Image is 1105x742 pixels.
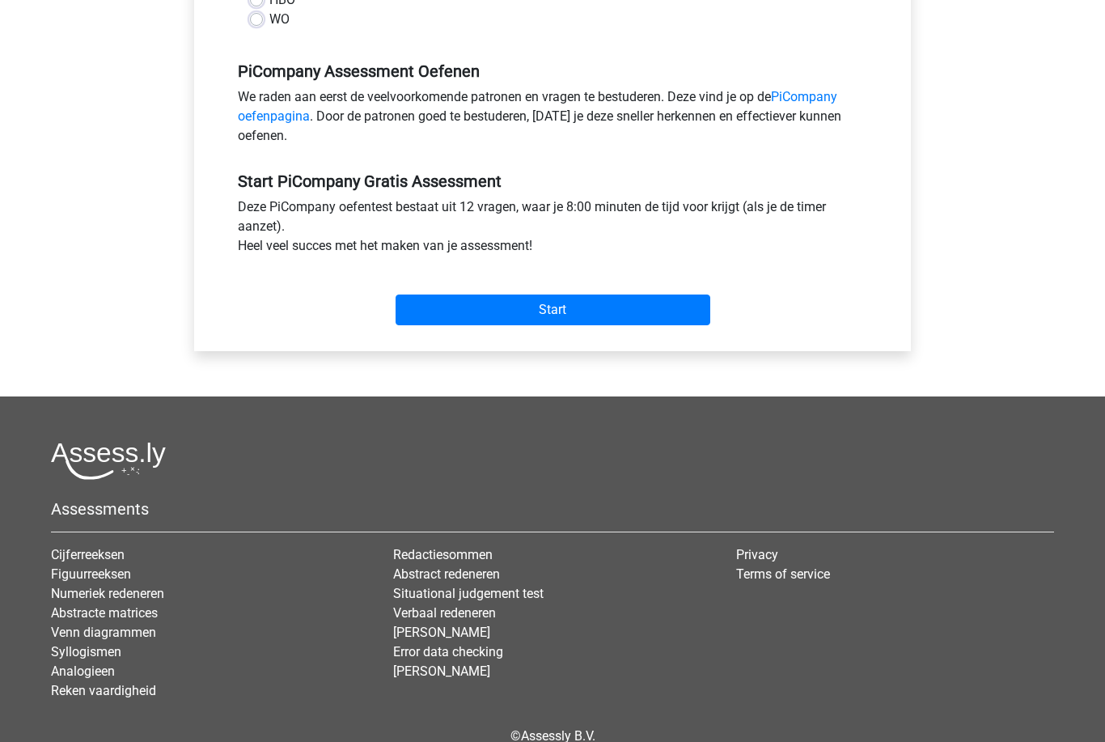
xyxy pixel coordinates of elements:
label: WO [269,11,290,30]
a: Reken vaardigheid [51,684,156,699]
a: Abstract redeneren [393,567,500,583]
h5: Assessments [51,500,1054,519]
a: Analogieen [51,664,115,680]
a: Cijferreeksen [51,548,125,563]
a: Terms of service [736,567,830,583]
a: Figuurreeksen [51,567,131,583]
h5: Start PiCompany Gratis Assessment [238,172,867,192]
a: [PERSON_NAME] [393,625,490,641]
img: Assessly logo [51,443,166,481]
a: Redactiesommen [393,548,493,563]
a: Venn diagrammen [51,625,156,641]
a: Abstracte matrices [51,606,158,621]
div: We raden aan eerst de veelvoorkomende patronen en vragen te bestuderen. Deze vind je op de . Door... [226,88,879,153]
a: [PERSON_NAME] [393,664,490,680]
h5: PiCompany Assessment Oefenen [238,62,867,82]
a: Verbaal redeneren [393,606,496,621]
a: Numeriek redeneren [51,587,164,602]
div: Deze PiCompany oefentest bestaat uit 12 vragen, waar je 8:00 minuten de tijd voor krijgt (als je ... [226,198,879,263]
a: Error data checking [393,645,503,660]
input: Start [396,295,710,326]
a: Privacy [736,548,778,563]
a: Situational judgement test [393,587,544,602]
a: Syllogismen [51,645,121,660]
